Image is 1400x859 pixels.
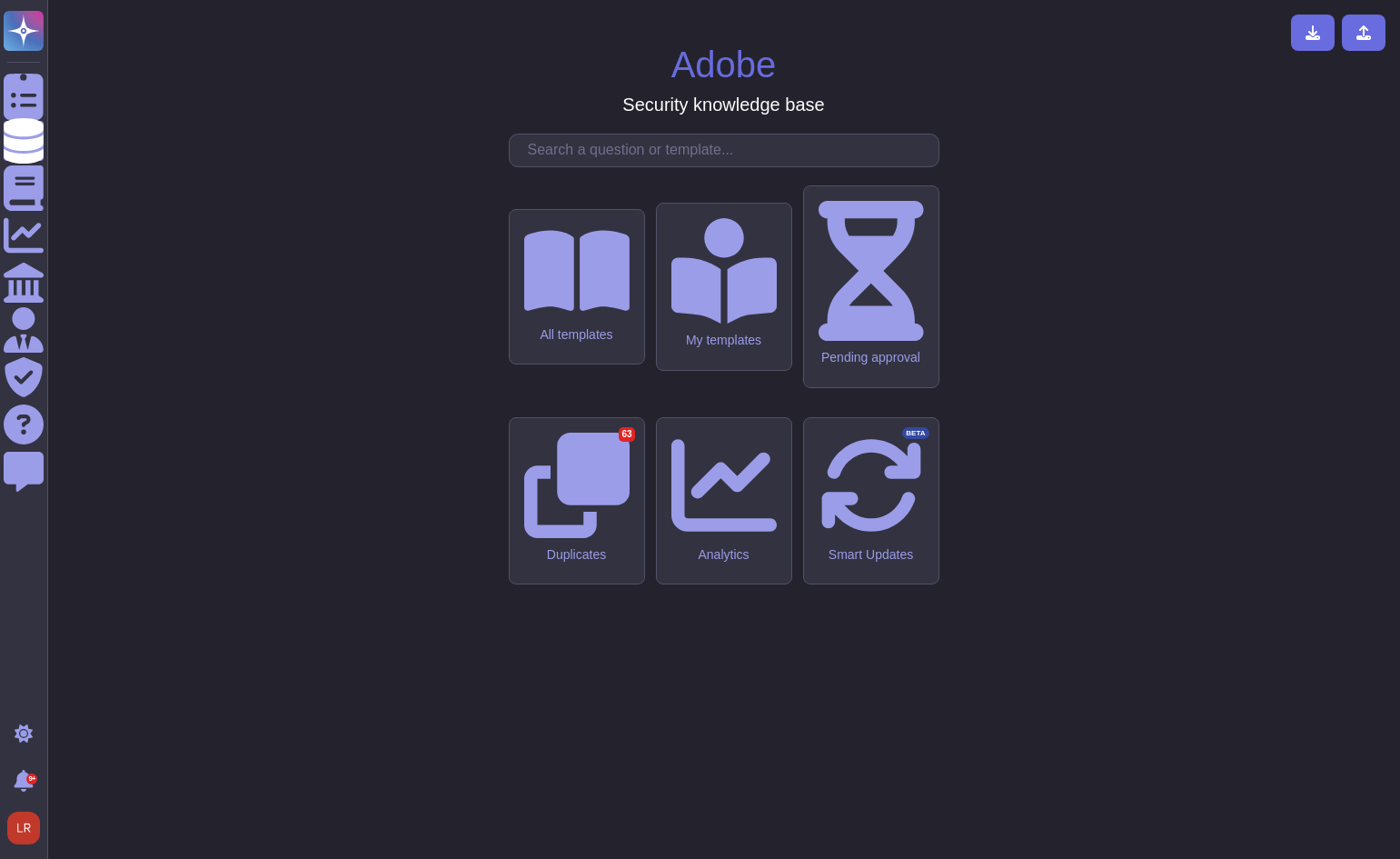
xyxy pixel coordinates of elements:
[524,327,630,343] div: All templates
[671,333,777,348] div: My templates
[622,94,824,115] h3: Security knowledge base
[671,43,777,86] h1: Adobe
[619,427,634,442] div: 63
[819,547,924,563] div: Smart Updates
[671,547,777,563] div: Analytics
[26,774,37,784] div: 9+
[4,808,53,848] button: user
[902,427,928,440] div: BETA
[7,812,40,844] img: user
[524,547,630,563] div: Duplicates
[519,135,938,166] input: Search a question or template...
[819,350,924,365] div: Pending approval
